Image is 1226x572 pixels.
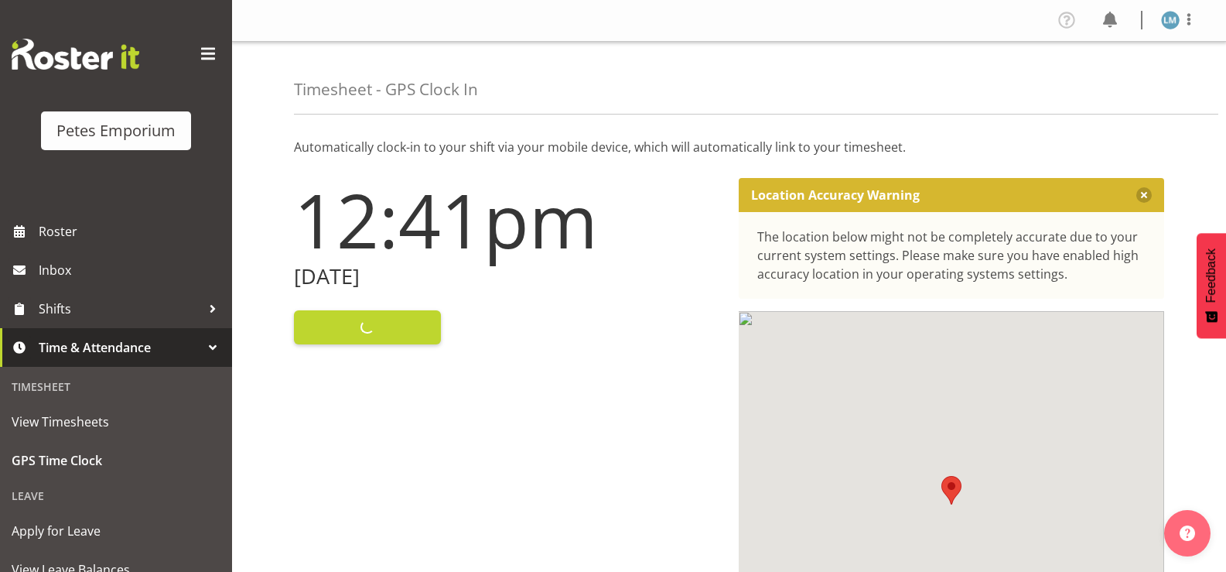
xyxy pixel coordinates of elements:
span: Feedback [1204,248,1218,303]
span: Apply for Leave [12,519,220,543]
span: Shifts [39,297,201,320]
span: Roster [39,220,224,243]
div: The location below might not be completely accurate due to your current system settings. Please m... [757,228,1146,283]
button: Close message [1136,187,1152,203]
a: Apply for Leave [4,512,228,550]
div: Petes Emporium [56,119,176,142]
span: GPS Time Clock [12,449,220,472]
div: Leave [4,480,228,512]
p: Automatically clock-in to your shift via your mobile device, which will automatically link to you... [294,138,1164,156]
span: Time & Attendance [39,336,201,359]
a: View Timesheets [4,402,228,441]
h4: Timesheet - GPS Clock In [294,80,478,98]
h2: [DATE] [294,265,720,289]
img: Rosterit website logo [12,39,139,70]
div: Timesheet [4,371,228,402]
img: help-xxl-2.png [1180,526,1195,541]
a: GPS Time Clock [4,441,228,480]
h1: 12:41pm [294,178,720,262]
span: View Timesheets [12,410,220,433]
span: Inbox [39,259,224,282]
img: lianne-morete5410.jpg [1161,11,1180,29]
p: Location Accuracy Warning [751,187,920,203]
button: Feedback - Show survey [1197,233,1226,338]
